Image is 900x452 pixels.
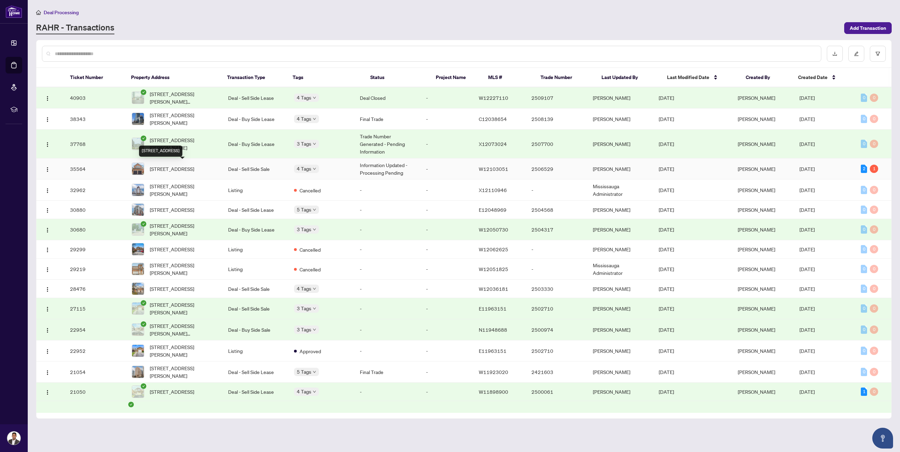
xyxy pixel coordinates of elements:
[861,140,867,148] div: 0
[354,362,420,383] td: Final Trade
[64,219,126,240] td: 30680
[354,87,420,108] td: Deal Closed
[141,89,146,95] span: check-circle
[132,113,144,125] img: thumbnail-img
[132,163,144,175] img: thumbnail-img
[42,163,53,174] button: Logo
[870,304,878,313] div: 0
[223,298,288,319] td: Deal - Sell Side Sale
[483,68,535,87] th: MLS #
[479,226,508,233] span: W12050730
[354,383,420,401] td: -
[738,327,775,333] span: [PERSON_NAME]
[150,322,217,337] span: [STREET_ADDRESS][PERSON_NAME][PERSON_NAME]
[861,325,867,334] div: 0
[42,303,53,314] button: Logo
[297,304,311,312] span: 3 Tags
[659,327,674,333] span: [DATE]
[526,201,587,219] td: 2504568
[870,94,878,102] div: 0
[313,287,316,290] span: down
[42,283,53,294] button: Logo
[861,94,867,102] div: 0
[587,383,653,401] td: [PERSON_NAME]
[150,245,194,253] span: [STREET_ADDRESS]
[64,340,126,362] td: 22952
[861,304,867,313] div: 0
[297,368,311,376] span: 5 Tags
[42,204,53,215] button: Logo
[526,108,587,130] td: 2508139
[45,117,50,122] img: Logo
[297,388,311,395] span: 4 Tags
[354,180,420,201] td: -
[661,68,740,87] th: Last Modified Date
[875,51,880,56] span: filter
[132,204,144,216] img: thumbnail-img
[354,240,420,259] td: -
[870,225,878,234] div: 0
[150,136,217,151] span: [STREET_ADDRESS][PERSON_NAME]
[354,108,420,130] td: Final Trade
[659,266,674,272] span: [DATE]
[45,267,50,272] img: Logo
[313,96,316,99] span: down
[479,95,508,101] span: W12227110
[798,73,828,81] span: Created Date
[297,165,311,173] span: 4 Tags
[297,225,311,233] span: 3 Tags
[132,184,144,196] img: thumbnail-img
[141,383,146,389] span: check-circle
[827,46,843,62] button: download
[659,166,674,172] span: [DATE]
[421,240,473,259] td: -
[354,319,420,340] td: -
[526,180,587,201] td: -
[479,166,508,172] span: W12103051
[861,115,867,123] div: 0
[587,319,653,340] td: [PERSON_NAME]
[150,261,217,277] span: [STREET_ADDRESS][PERSON_NAME]
[587,180,653,201] td: Mississauga Administrator
[223,240,288,259] td: Listing
[42,244,53,255] button: Logo
[223,319,288,340] td: Deal - Buy Side Sale
[45,287,50,292] img: Logo
[421,280,473,298] td: -
[870,325,878,334] div: 0
[526,280,587,298] td: 2503330
[738,369,775,375] span: [PERSON_NAME]
[6,5,22,18] img: logo
[870,347,878,355] div: 0
[45,349,50,354] img: Logo
[42,263,53,275] button: Logo
[861,186,867,194] div: 0
[799,348,815,354] span: [DATE]
[832,51,837,56] span: download
[861,347,867,355] div: 0
[150,364,217,380] span: [STREET_ADDRESS][PERSON_NAME]
[738,166,775,172] span: [PERSON_NAME]
[313,328,316,331] span: down
[659,95,674,101] span: [DATE]
[150,301,217,316] span: [STREET_ADDRESS][PERSON_NAME]
[45,142,50,147] img: Logo
[738,207,775,213] span: [PERSON_NAME]
[587,340,653,362] td: [PERSON_NAME]
[870,46,886,62] button: filter
[45,306,50,312] img: Logo
[421,108,473,130] td: -
[479,305,507,312] span: E11963151
[313,307,316,310] span: down
[870,115,878,123] div: 0
[738,116,775,122] span: [PERSON_NAME]
[42,138,53,149] button: Logo
[587,259,653,280] td: Mississauga Administrator
[861,225,867,234] div: 0
[64,130,126,158] td: 37768
[45,247,50,253] img: Logo
[587,87,653,108] td: [PERSON_NAME]
[354,201,420,219] td: -
[141,221,146,227] span: check-circle
[799,327,815,333] span: [DATE]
